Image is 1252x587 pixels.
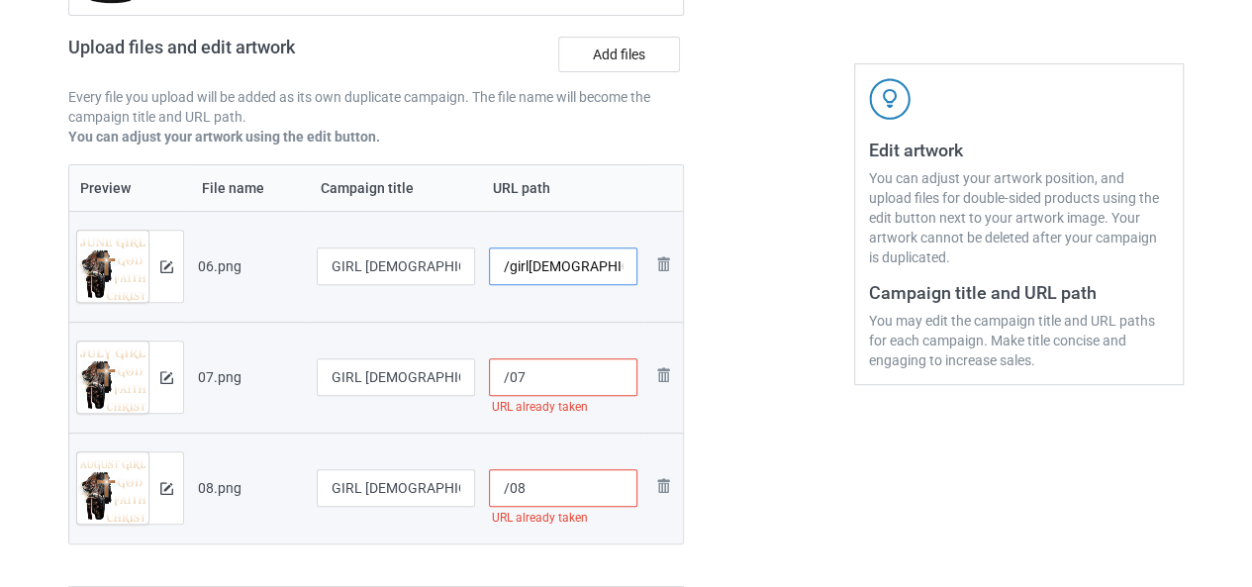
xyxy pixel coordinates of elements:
[869,78,911,120] img: svg+xml;base64,PD94bWwgdmVyc2lvbj0iMS4wIiBlbmNvZGluZz0iVVRGLTgiPz4KPHN2ZyB3aWR0aD0iNDJweCIgaGVpZ2...
[68,37,437,73] h2: Upload files and edit artwork
[869,281,1169,304] h3: Campaign title and URL path
[68,129,380,145] b: You can adjust your artwork using the edit button.
[651,474,675,498] img: svg+xml;base64,PD94bWwgdmVyc2lvbj0iMS4wIiBlbmNvZGluZz0iVVRGLTgiPz4KPHN2ZyB3aWR0aD0iMjhweCIgaGVpZ2...
[68,87,684,127] p: Every file you upload will be added as its own duplicate campaign. The file name will become the ...
[191,165,310,211] th: File name
[482,165,645,211] th: URL path
[69,165,191,211] th: Preview
[160,260,173,273] img: svg+xml;base64,PD94bWwgdmVyc2lvbj0iMS4wIiBlbmNvZGluZz0iVVRGLTgiPz4KPHN2ZyB3aWR0aD0iMTRweCIgaGVpZ2...
[651,363,675,387] img: svg+xml;base64,PD94bWwgdmVyc2lvbj0iMS4wIiBlbmNvZGluZz0iVVRGLTgiPz4KPHN2ZyB3aWR0aD0iMjhweCIgaGVpZ2...
[77,342,148,427] img: original.png
[869,311,1169,370] div: You may edit the campaign title and URL paths for each campaign. Make title concise and engaging ...
[869,139,1169,161] h3: Edit artwork
[489,396,638,419] div: URL already taken
[198,256,303,276] div: 06.png
[160,482,173,495] img: svg+xml;base64,PD94bWwgdmVyc2lvbj0iMS4wIiBlbmNvZGluZz0iVVRGLTgiPz4KPHN2ZyB3aWR0aD0iMTRweCIgaGVpZ2...
[558,37,680,72] label: Add files
[198,367,303,387] div: 07.png
[489,507,638,530] div: URL already taken
[77,452,148,538] img: original.png
[869,168,1169,267] div: You can adjust your artwork position, and upload files for double-sided products using the edit b...
[310,165,482,211] th: Campaign title
[651,252,675,276] img: svg+xml;base64,PD94bWwgdmVyc2lvbj0iMS4wIiBlbmNvZGluZz0iVVRGLTgiPz4KPHN2ZyB3aWR0aD0iMjhweCIgaGVpZ2...
[198,478,303,498] div: 08.png
[77,231,148,316] img: original.png
[160,371,173,384] img: svg+xml;base64,PD94bWwgdmVyc2lvbj0iMS4wIiBlbmNvZGluZz0iVVRGLTgiPz4KPHN2ZyB3aWR0aD0iMTRweCIgaGVpZ2...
